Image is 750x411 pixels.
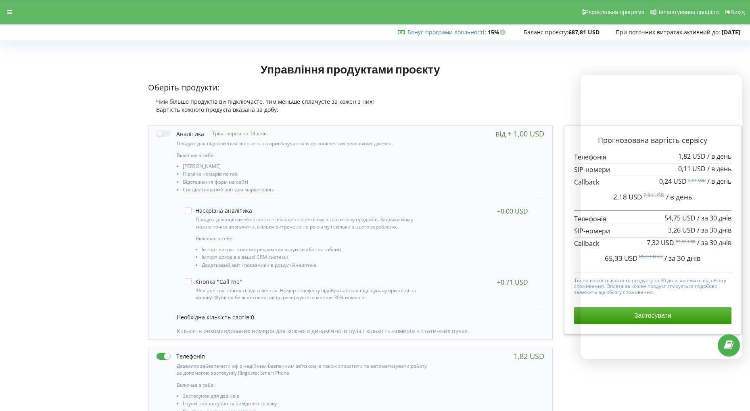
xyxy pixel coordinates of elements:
li: [PERSON_NAME] [183,164,428,171]
p: Кількість рекомендованих номерів для кожного динамічного пула і кількість номерів в статичних пулах. [177,327,536,335]
li: Відстеження форм на сайті [183,179,428,187]
p: Продукт для відстеження звернень та прив'язування їх до конкретних рекламних джерел. [177,140,428,147]
div: від + 1,00 USD [495,130,544,138]
li: Додатковий звіт і показники в розділі Аналітика. [202,262,425,270]
li: Підміна номерів по гео [183,171,428,179]
div: Вартість кожного продукта вказана за добу. [148,106,553,114]
label: Кнопка "Call me" [185,278,242,285]
li: Застосунок для дзвінків [183,393,428,401]
label: Наскрізна аналітика [185,207,252,214]
p: Телефонія [574,153,731,162]
span: : [407,28,486,36]
li: Гнучкі налаштування вихідного зв'язку [183,401,428,409]
p: Callback [574,239,731,248]
p: Необхідна кількість слотів: [177,313,536,321]
span: Баланс проєкту: [524,28,568,36]
p: Продукт для оцінки ефективності вкладень в рекламу з точки зору продажів. Завдяки йому можна точн... [196,216,425,230]
p: Телефонія [574,214,731,224]
h1: Управління продуктами проєкту [148,62,553,76]
p: Включає в себе: [177,152,428,159]
p: Callback [574,178,731,187]
a: Бонус програми лояльності [407,28,485,36]
p: Оберіть продукти: [148,82,553,94]
li: Імпорт доходів з вашої CRM системи, [202,254,425,262]
strong: 687,81 USD [568,28,600,36]
p: SIP-номери [574,165,731,174]
div: +0,00 USD [497,207,528,215]
button: Застосувати [574,307,731,324]
label: Телефонія [157,352,205,361]
strong: 15% [488,28,508,36]
li: Імпорт витрат з ваших рекламних акаунтів або csv таблиці, [202,247,425,254]
span: При поточних витратах активний до: [616,28,720,36]
strong: [DATE] [722,28,740,36]
p: Включає в себе: [196,235,425,242]
div: Чим більше продуктів ви підключаєте, тим меньше сплачуєте за кожен з них! [148,98,553,106]
p: Точна вартість кожного продукту за 30 днів залежить від обсягу споживання. Оплата за кожен продук... [574,276,731,295]
p: Включає в себе: [177,382,428,388]
p: Дозволяє забезпечити офіс надійним безпечним зв'язком, а також спростити та автоматизувати роботу... [177,363,428,376]
p: Тріал-версія на 14 днів [204,130,267,137]
iframe: Intercom live chat [581,75,742,359]
span: Налаштування профілю [656,9,719,15]
span: Реферальна програма [585,9,645,15]
label: Аналітика [157,130,204,138]
div: 1,82 USD [514,352,544,360]
div: +0,71 USD [497,278,528,286]
p: SIP-номери [574,226,731,236]
span: 0 [251,313,254,321]
iframe: Intercom live chat [723,365,742,385]
span: Вихід [731,9,745,15]
li: Спеціалізований звіт для маркетолога [183,187,428,195]
p: Збільшення точності відстеження. Номер телефону відображається відвідувачу при кліці на кнопку. Ф... [196,287,425,301]
p: Прогнозована вартість сервісу [574,135,731,146]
